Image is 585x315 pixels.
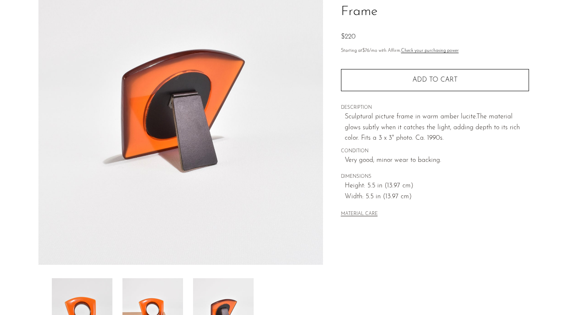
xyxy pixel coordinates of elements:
[341,173,529,181] span: DIMENSIONS
[341,104,529,112] span: DESCRIPTION
[341,211,378,218] button: MATERIAL CARE
[341,148,529,155] span: CONDITION
[345,155,529,166] span: Very good; minor wear to backing.
[412,77,458,83] span: Add to cart
[362,49,369,53] span: $76
[345,192,529,202] span: Width: 5.5 in (13.97 cm)
[341,47,529,55] p: Starting at /mo with Affirm.
[401,49,459,53] a: Check your purchasing power - Learn more about Affirm Financing (opens in modal)
[345,112,529,144] p: Sculptural picture frame in warm amber lucite. The material glows subtly when it catches the ligh...
[341,33,356,40] span: $220
[341,69,529,91] button: Add to cart
[345,181,529,192] span: Height: 5.5 in (13.97 cm)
